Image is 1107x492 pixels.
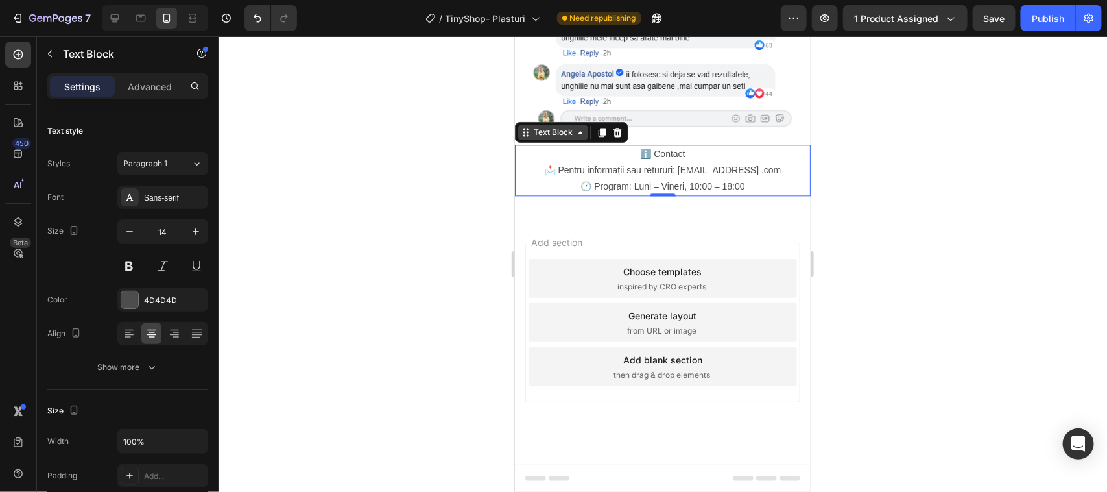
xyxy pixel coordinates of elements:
div: Beta [10,238,31,248]
div: Publish [1032,12,1064,25]
div: 450 [12,138,31,149]
button: Show more [47,356,208,379]
span: 1 product assigned [854,12,938,25]
span: / [440,12,443,25]
iframe: Design area [515,36,811,492]
span: Paragraph 1 [123,158,167,169]
button: Publish [1021,5,1075,31]
input: Auto [118,430,208,453]
div: Size [47,223,82,240]
button: 1 product assigned [843,5,968,31]
div: Add... [144,471,205,482]
div: Styles [47,158,70,169]
div: Open Intercom Messenger [1063,428,1094,460]
div: Align [47,325,84,343]
div: Undo/Redo [244,5,297,31]
div: Width [47,436,69,447]
button: Save [973,5,1016,31]
div: Color [47,294,67,306]
button: Paragraph 1 [117,152,208,175]
div: Padding [47,470,77,482]
div: 4D4D4D [144,295,205,306]
div: Sans-serif [144,192,205,204]
span: TinyShop- Plasturi [446,12,526,25]
div: Text style [47,125,83,137]
span: Need republishing [570,12,636,24]
div: Font [47,191,64,203]
p: Advanced [128,80,172,93]
p: 7 [85,10,91,26]
div: Size [47,402,82,420]
p: Settings [64,80,101,93]
span: Save [984,13,1005,24]
p: Text Block [63,46,173,62]
div: Show more [98,361,158,374]
button: 7 [5,5,97,31]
